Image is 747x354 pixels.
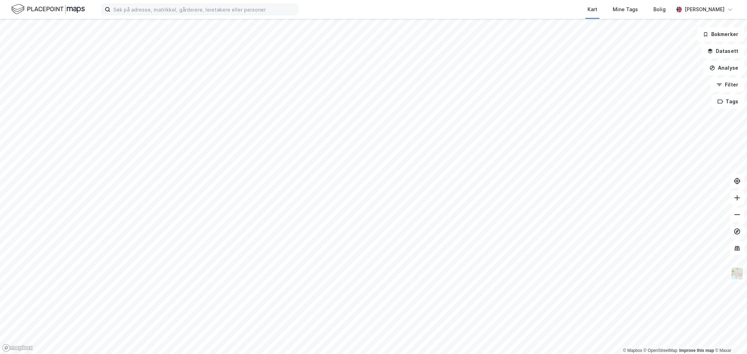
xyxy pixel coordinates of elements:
img: logo.f888ab2527a4732fd821a326f86c7f29.svg [11,3,85,15]
div: Kontrollprogram for chat [712,320,747,354]
div: Kart [588,5,597,14]
iframe: Chat Widget [712,320,747,354]
div: [PERSON_NAME] [685,5,725,14]
div: Bolig [653,5,666,14]
div: Mine Tags [613,5,638,14]
input: Søk på adresse, matrikkel, gårdeiere, leietakere eller personer [110,4,298,15]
